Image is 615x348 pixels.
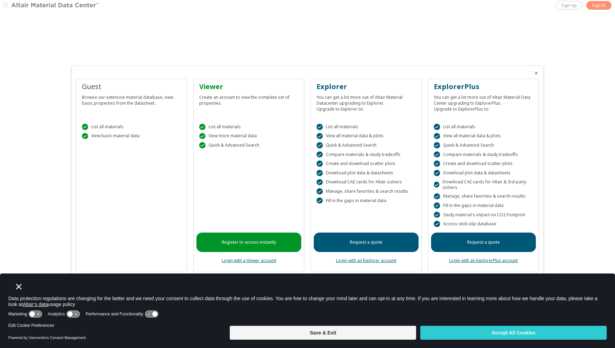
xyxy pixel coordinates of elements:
[317,151,416,158] div: Compare materials & study tradeoffs
[434,160,440,167] div: 
[82,92,181,106] div: Browse our extensive material database, view basic properties from the datasheet.
[434,179,533,190] div: Download CAE cards for Altair & 3rd party solvers
[199,92,298,106] div: Create an account to view the complete set of properties.
[317,124,323,130] div: 
[434,182,439,188] div: 
[317,179,323,185] div: 
[317,133,323,139] div: 
[434,142,440,148] div: 
[199,142,205,148] div: 
[199,142,298,148] div: Quick & Advanced Search
[434,133,440,139] div: 
[434,193,533,200] div: Manage, share favorites & search results
[434,151,440,158] div: 
[434,212,533,218] div: Study material's impact on CO2 Footprint
[199,133,298,139] div: View more material data
[434,82,533,92] div: ExplorerPlus
[82,133,88,139] div: 
[434,142,533,148] div: Quick & Advanced Search
[199,124,205,130] div: 
[434,124,533,130] div: List all materials
[434,133,533,139] div: View all material data & plots
[434,202,440,209] div: 
[317,170,323,176] div: 
[431,233,536,252] a: Request a quote
[434,170,440,176] div: 
[434,212,440,218] div: 
[317,179,416,185] div: Download CAE cards for Altair solvers
[314,233,419,252] a: Request a quote
[317,170,416,176] div: Download plot data & datasheets
[317,124,416,130] div: List all materials
[434,193,440,200] div: 
[196,233,301,252] a: Register to access instantly
[317,82,416,92] div: Explorer
[317,160,416,167] div: Create and download scatter plots
[434,221,533,227] div: Access stick-slip database
[434,151,533,158] div: Compare materials & study tradeoffs
[336,258,396,263] a: Login with an Explorer account
[434,92,533,112] div: You can get a lot more out of Altair Material Data Center upgrading to ExplorerPlus. Upgrade to E...
[82,133,181,139] div: View basic material data
[317,188,416,194] div: Manage, share favorites & search results
[317,198,416,204] div: Fill in the gaps in material data
[317,160,323,167] div: 
[434,221,440,227] div: 
[222,258,276,263] a: Login with a Viewer account
[533,70,539,76] button: Close
[434,124,440,130] div: 
[317,133,416,139] div: View all material data & plots
[82,82,181,92] div: Guest
[449,258,518,263] a: Login with an ExplorerPlus account
[434,202,533,209] div: Fill in the gaps in material data
[317,92,416,112] div: You can get a lot more out of Altair Material Datacenter upgrading to Explorer. Upgrade to Explor...
[317,142,323,148] div: 
[199,133,205,139] div: 
[317,198,323,204] div: 
[317,188,323,194] div: 
[317,142,416,148] div: Quick & Advanced Search
[199,124,298,130] div: List all materials
[434,170,533,176] div: Download plot data & datasheets
[199,82,298,92] div: Viewer
[82,124,181,130] div: List all materials
[434,160,533,167] div: Create and download scatter plots
[82,124,88,130] div: 
[317,151,323,158] div: 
